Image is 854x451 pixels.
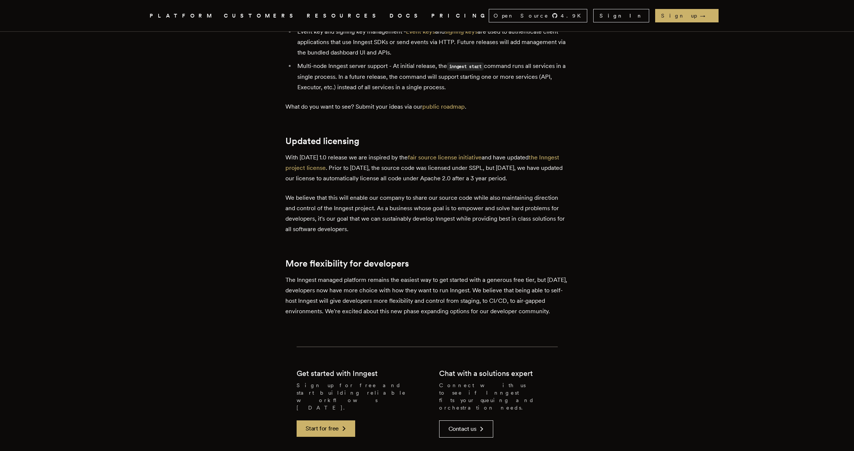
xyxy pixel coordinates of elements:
[655,9,719,22] a: Sign up
[593,9,649,22] a: Sign In
[561,12,585,19] span: 4.9 K
[285,275,569,317] p: The Inngest managed platform remains the easiest way to get started with a generous free tier, bu...
[297,368,378,379] h2: Get started with Inngest
[285,152,569,184] p: With [DATE] 1.0 release we are inspired by the and have updated . Prior to [DATE], the source cod...
[285,136,569,146] h2: Updated licensing
[285,258,569,269] h2: More flexibility for developers
[700,12,713,19] span: →
[224,11,298,21] a: CUSTOMERS
[150,11,215,21] button: PLATFORM
[307,11,381,21] button: RESOURCES
[297,420,355,437] a: Start for free
[439,420,493,438] a: Contact us
[297,382,415,411] p: Sign up for free and start building reliable workflows [DATE].
[431,11,489,21] a: PRICING
[494,12,549,19] span: Open Source
[295,27,569,58] li: Event key and signing key management - and are used to authenticate client applications that use ...
[447,62,484,71] code: inngest start
[390,11,422,21] a: DOCS
[422,103,465,110] a: public roadmap
[408,154,482,161] a: fair source license initiative
[285,193,569,234] p: We believe that this will enable our company to share our source code while also maintaining dire...
[295,61,569,93] li: Multi-node Inngest server support - At initial release, the command runs all services in a single...
[285,102,569,112] p: What do you want to see? Submit your ideas via our .
[439,382,558,411] p: Connect with us to see if Inngest fits your queuing and orchestration needs.
[439,368,533,379] h2: Chat with a solutions expert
